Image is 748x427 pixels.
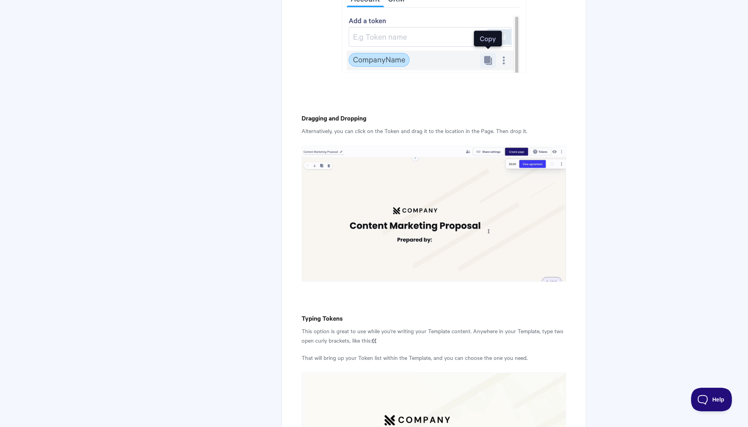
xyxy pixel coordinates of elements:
[372,336,377,344] strong: {{
[302,314,343,322] b: Typing Tokens
[302,326,566,345] p: This option is great to use while you're writing your Template content. Anywhere in your Template...
[691,388,732,411] iframe: Toggle Customer Support
[302,353,566,362] p: That will bring up your Token list within the Template, and you can choose the one you need.
[302,113,366,122] b: Dragging and Dropping
[302,146,566,282] img: file-vO27EZjETL.gif
[302,126,566,135] p: Alternatively, you can click on the Token and drag it to the location in the Page. Then drop it.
